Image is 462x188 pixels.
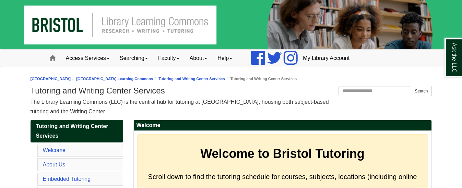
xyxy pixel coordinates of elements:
li: Tutoring and Writing Center Services [225,76,297,82]
span: The Library Learning Commons (LLC) is the central hub for tutoring at [GEOGRAPHIC_DATA], housing ... [31,99,329,114]
a: Tutoring and Writing Center Services [158,77,225,81]
a: [GEOGRAPHIC_DATA] [31,77,71,81]
nav: breadcrumb [31,76,432,82]
a: About [185,50,213,67]
a: Welcome [43,147,66,153]
a: Tutoring and Writing Center Services [31,120,123,142]
a: Searching [115,50,153,67]
h1: Tutoring and Writing Center Services [31,86,432,96]
strong: Welcome to Bristol Tutoring [200,147,365,161]
h2: Welcome [134,120,431,131]
a: [GEOGRAPHIC_DATA] Learning Commons [76,77,153,81]
a: Access Services [61,50,115,67]
a: My Library Account [298,50,355,67]
button: Search [411,86,431,96]
span: Tutoring and Writing Center Services [36,123,108,139]
a: Help [212,50,237,67]
a: Embedded Tutoring [43,176,91,182]
a: About Us [43,162,66,167]
a: Faculty [153,50,185,67]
